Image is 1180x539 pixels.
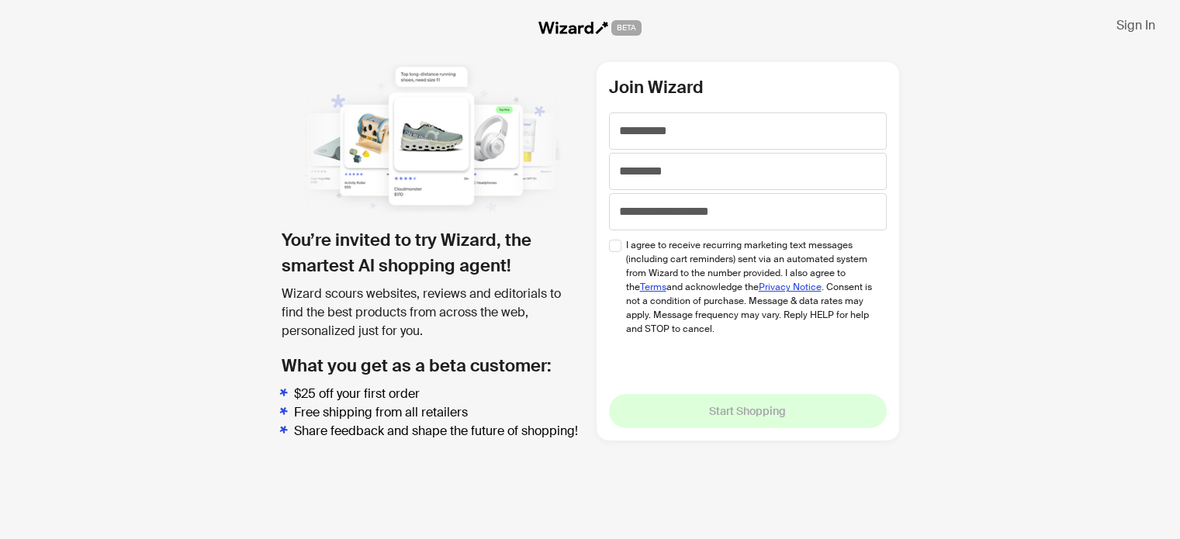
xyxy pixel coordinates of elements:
li: Free shipping from all retailers [294,403,584,422]
li: $25 off your first order [294,385,584,403]
a: Privacy Notice [759,281,822,293]
h2: What you get as a beta customer: [282,353,584,378]
button: Start Shopping [609,394,887,428]
div: Wizard scours websites, reviews and editorials to find the best products from across the web, per... [282,285,584,340]
h2: Join Wizard [609,74,887,100]
li: Share feedback and shape the future of shopping! [294,422,584,441]
button: Sign In [1104,12,1168,37]
h1: You’re invited to try Wizard, the smartest AI shopping agent! [282,227,584,278]
span: I agree to receive recurring marketing text messages (including cart reminders) sent via an autom... [626,238,875,336]
a: Terms [640,281,666,293]
span: BETA [611,20,642,36]
span: Sign In [1116,17,1155,33]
